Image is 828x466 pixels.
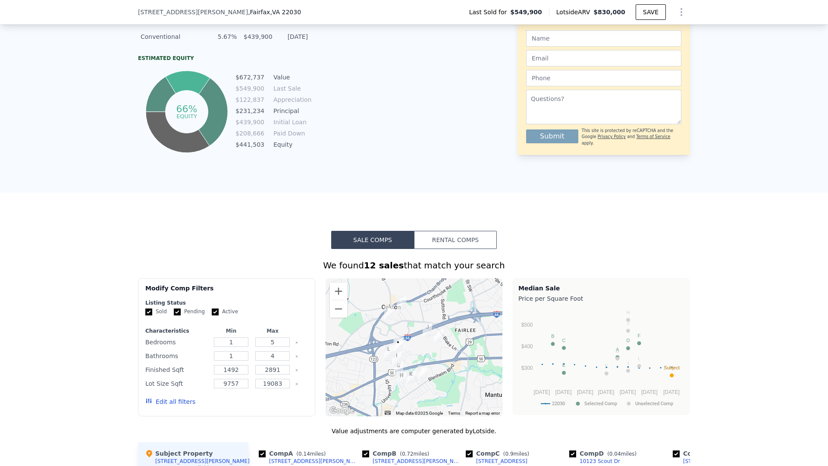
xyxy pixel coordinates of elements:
div: We found that match your search [138,259,690,271]
button: SAVE [636,4,666,20]
tspan: equity [176,113,197,119]
button: Clear [295,368,298,372]
div: Min [212,327,250,334]
input: Sold [145,309,152,315]
button: Submit [526,129,578,143]
text: $500 [521,322,533,328]
div: 10315 Blake Ln [384,305,394,320]
a: Terms (opens in new tab) [448,411,460,416]
text: F [638,333,641,338]
div: $439,900 [242,32,272,41]
text: [DATE] [641,389,658,395]
div: 10133 Pine St [397,296,406,311]
tspan: 66% [176,104,197,114]
img: Google [328,405,356,416]
span: [STREET_ADDRESS][PERSON_NAME] [138,8,248,16]
div: Comp D [569,449,640,458]
text: G [615,348,619,353]
text: [DATE] [555,389,572,395]
div: Comp E [673,449,743,458]
label: Active [212,308,238,315]
td: $441,503 [235,140,265,149]
text: $300 [521,365,533,371]
span: ( miles) [500,451,533,457]
button: Show Options [673,3,690,21]
input: Pending [174,309,181,315]
td: Principal [272,106,310,116]
div: Value adjustments are computer generated by Lotside . [138,427,690,435]
text: K [605,363,608,368]
div: [STREET_ADDRESS] [683,458,734,465]
span: ( miles) [396,451,433,457]
span: , Fairfax [248,8,301,16]
div: 3204 Fair Woods Pkwy [393,338,403,353]
text: [DATE] [620,389,636,395]
div: 10208 Stratford Ave [394,361,403,376]
div: 5.67% [207,32,237,41]
button: Clear [295,341,298,344]
text: J [627,321,630,326]
text: [DATE] [663,389,680,395]
td: $549,900 [235,84,265,93]
span: ( miles) [604,451,640,457]
text: Selected Comp [584,401,617,406]
div: [STREET_ADDRESS][PERSON_NAME] [269,458,359,465]
div: Median Sale [518,284,684,293]
text: 22030 [552,401,565,406]
div: Conventional [141,32,201,41]
span: $830,000 [593,9,625,16]
div: [STREET_ADDRESS][PERSON_NAME] [155,458,250,465]
td: $122,837 [235,95,265,104]
input: Active [212,309,219,315]
div: 3222 Fair Woods Pkwy [395,344,405,359]
div: 10213 Fox Ln [392,351,401,366]
span: 0.04 [609,451,621,457]
button: Clear [295,355,298,358]
div: Modify Comp Filters [145,284,308,299]
div: Comp B [362,449,433,458]
div: 10119 Farmington Dr [397,371,406,386]
text: L [638,356,640,361]
text: Subject [664,365,680,370]
button: Zoom out [330,300,347,318]
td: $439,900 [235,117,265,127]
div: Listing Status [145,299,308,306]
td: Last Sale [272,84,310,93]
div: Price per Square Foot [518,293,684,305]
span: 0.9 [505,451,513,457]
span: ( miles) [293,451,329,457]
text: B [551,334,554,339]
input: Phone [526,70,681,86]
text: [DATE] [534,389,550,395]
div: Comp A [259,449,329,458]
a: [STREET_ADDRESS][PERSON_NAME] [259,458,359,465]
span: Lotside ARV [556,8,593,16]
span: , VA 22030 [270,9,301,16]
text: $400 [521,343,533,349]
text: C [562,338,566,343]
a: Privacy Policy [598,134,626,139]
span: 0.14 [298,451,310,457]
div: 10123 Scout Dr [395,337,404,352]
label: Pending [174,308,205,315]
text: [DATE] [577,389,593,395]
span: Last Sold for [469,8,511,16]
svg: A chart. [518,305,684,412]
div: Estimated Equity [138,55,310,62]
span: 0.72 [402,451,414,457]
a: [STREET_ADDRESS] [673,458,734,465]
div: Subject Property [145,449,213,458]
td: Initial Loan [272,117,310,127]
text: E [562,362,565,368]
div: 10303 Shiloh St [384,345,393,359]
span: $549,900 [510,8,542,16]
a: 10123 Scout Dr [569,458,620,465]
div: 9822 Five Oaks Rd [423,323,432,337]
div: 3058 Railroad Vine Ct [434,328,443,343]
td: $672,737 [235,72,265,82]
td: Appreciation [272,95,310,104]
div: Finished Sqft [145,364,209,376]
div: 3412 Country Hill Dr [418,365,427,380]
a: [STREET_ADDRESS] [466,458,527,465]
